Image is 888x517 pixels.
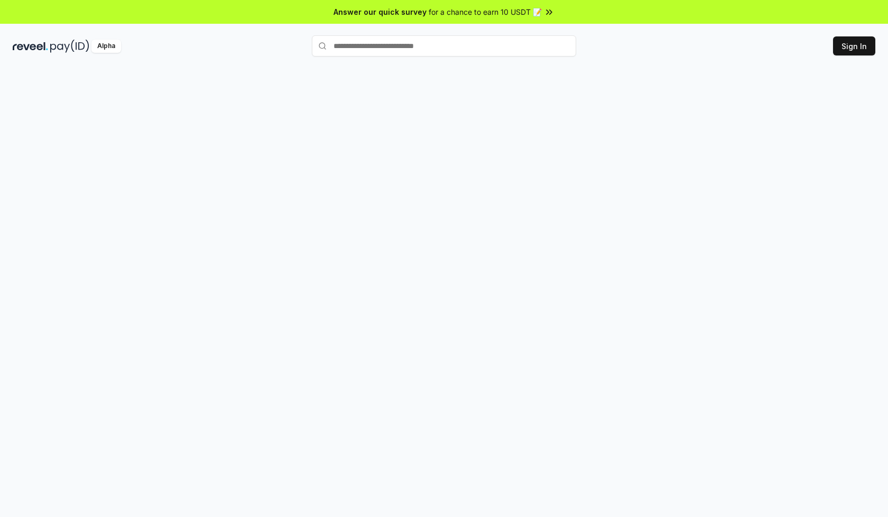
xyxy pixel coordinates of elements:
[91,40,121,53] div: Alpha
[833,36,875,55] button: Sign In
[429,6,542,17] span: for a chance to earn 10 USDT 📝
[334,6,427,17] span: Answer our quick survey
[13,40,48,53] img: reveel_dark
[50,40,89,53] img: pay_id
